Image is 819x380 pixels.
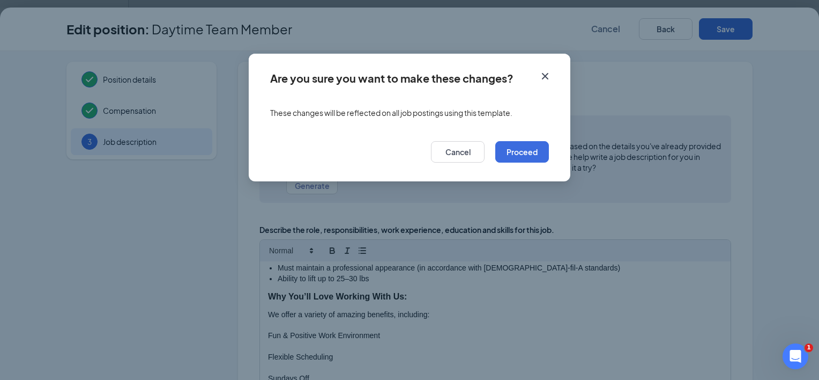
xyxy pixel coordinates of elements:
button: Cancel [431,141,485,163]
span: These changes will be reflected on all job postings using this template. [270,107,512,118]
button: Close [531,54,570,88]
div: Are you sure you want to make these changes? [270,72,513,84]
iframe: Intercom live chat [783,344,808,369]
span: 1 [805,344,813,352]
button: Proceed [495,141,549,163]
svg: Cross [539,70,552,83]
